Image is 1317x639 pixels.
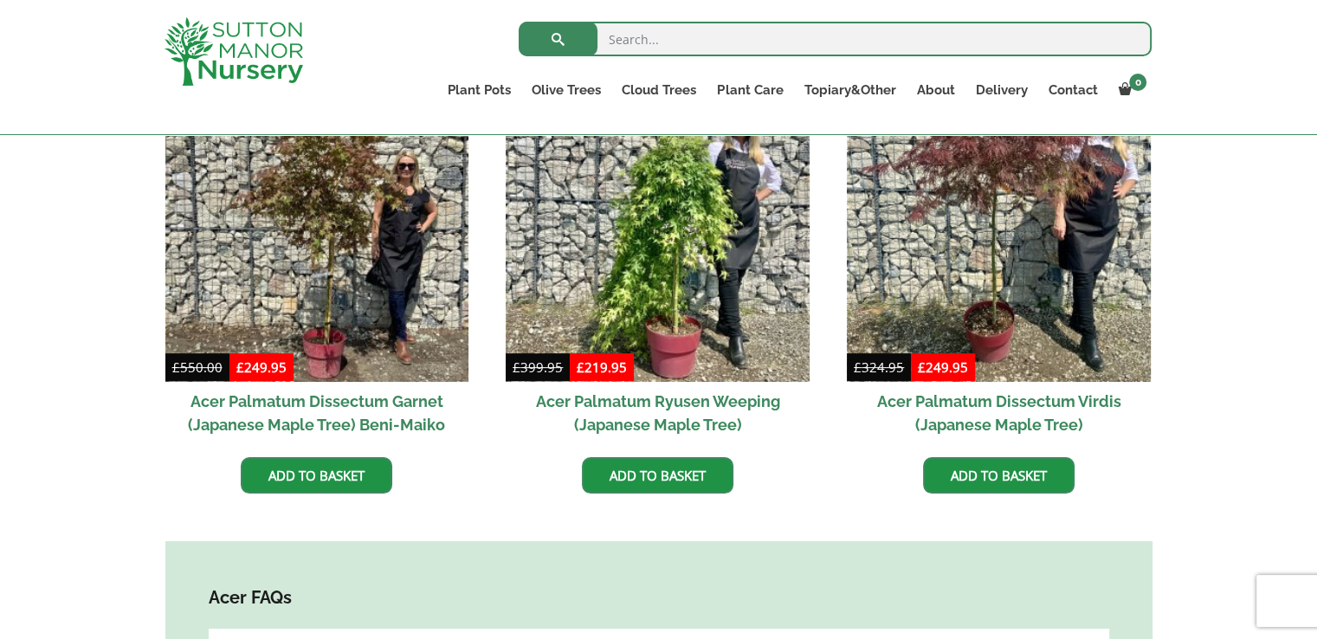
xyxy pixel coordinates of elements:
span: £ [236,358,244,376]
a: Delivery [965,78,1037,102]
span: £ [172,358,180,376]
a: Add to basket: “Acer Palmatum Dissectum Virdis (Japanese Maple Tree)” [923,457,1075,494]
bdi: 249.95 [918,358,968,376]
span: £ [918,358,926,376]
span: £ [513,358,520,376]
span: £ [854,358,862,376]
span: 0 [1129,74,1146,91]
a: Add to basket: “Acer Palmatum Dissectum Garnet (Japanese Maple Tree) Beni-Maiko” [241,457,392,494]
bdi: 219.95 [577,358,627,376]
h2: Acer Palmatum Dissectum Virdis (Japanese Maple Tree) [847,382,1151,444]
a: Olive Trees [521,78,611,102]
img: Acer Palmatum Dissectum Garnet (Japanese Maple Tree) Beni-Maiko [165,78,469,382]
img: Acer Palmatum Ryusen Weeping (Japanese Maple Tree) [506,78,810,382]
a: Topiary&Other [793,78,906,102]
a: About [906,78,965,102]
img: Acer Palmatum Dissectum Virdis (Japanese Maple Tree) [847,78,1151,382]
a: Add to basket: “Acer Palmatum Ryusen Weeping (Japanese Maple Tree)” [582,457,733,494]
a: Contact [1037,78,1107,102]
a: 0 [1107,78,1152,102]
h2: Acer Palmatum Ryusen Weeping (Japanese Maple Tree) [506,382,810,444]
bdi: 550.00 [172,358,223,376]
a: Cloud Trees [611,78,707,102]
bdi: 249.95 [236,358,287,376]
h4: Acer FAQs [209,584,1109,611]
bdi: 324.95 [854,358,904,376]
a: Plant Care [707,78,793,102]
input: Search... [519,22,1152,56]
a: Sale! Acer Palmatum Ryusen Weeping (Japanese Maple Tree) [506,78,810,444]
a: Sale! Acer Palmatum Dissectum Garnet (Japanese Maple Tree) Beni-Maiko [165,78,469,444]
span: £ [577,358,584,376]
a: Plant Pots [437,78,521,102]
a: Sale! Acer Palmatum Dissectum Virdis (Japanese Maple Tree) [847,78,1151,444]
h2: Acer Palmatum Dissectum Garnet (Japanese Maple Tree) Beni-Maiko [165,382,469,444]
img: logo [165,17,303,86]
bdi: 399.95 [513,358,563,376]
